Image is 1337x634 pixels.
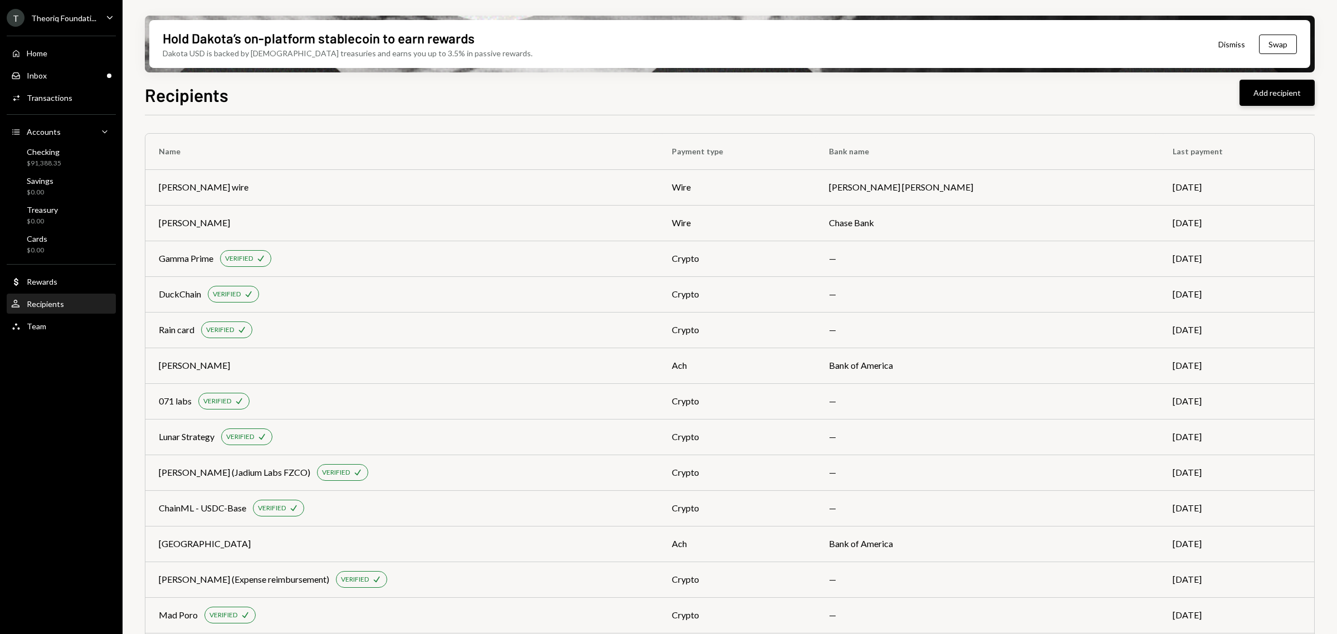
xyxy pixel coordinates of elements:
a: Rewards [7,271,116,291]
a: Inbox [7,65,116,85]
a: Team [7,316,116,336]
h1: Recipients [145,84,228,106]
div: crypto [672,287,802,301]
a: Treasury$0.00 [7,202,116,228]
button: Dismiss [1204,31,1259,57]
td: — [816,597,1160,633]
div: [PERSON_NAME] (Jadium Labs FZCO) [159,466,310,479]
div: Transactions [27,93,72,103]
td: — [816,490,1160,526]
div: $0.00 [27,188,53,197]
div: VERIFIED [258,504,286,513]
div: Checking [27,147,61,157]
div: VERIFIED [203,397,231,406]
div: ach [672,359,802,372]
div: DuckChain [159,287,201,301]
div: crypto [672,252,802,265]
td: [DATE] [1159,562,1314,597]
td: [DATE] [1159,455,1314,490]
div: VERIFIED [341,575,369,584]
th: Payment type [658,134,816,169]
td: — [816,241,1160,276]
td: — [816,455,1160,490]
td: [DATE] [1159,276,1314,312]
td: — [816,312,1160,348]
div: 071 labs [159,394,192,408]
td: — [816,562,1160,597]
td: [DATE] [1159,490,1314,526]
div: [PERSON_NAME] (Expense reimbursement) [159,573,329,586]
div: VERIFIED [226,432,254,442]
a: Savings$0.00 [7,173,116,199]
td: Bank of America [816,526,1160,562]
td: [DATE] [1159,526,1314,562]
div: Accounts [27,127,61,136]
a: Cards$0.00 [7,231,116,257]
th: Last payment [1159,134,1314,169]
div: Inbox [27,71,47,80]
div: $91,388.35 [27,159,61,168]
a: Recipients [7,294,116,314]
div: VERIFIED [206,325,234,335]
div: $0.00 [27,246,47,255]
td: Chase Bank [816,205,1160,241]
div: Dakota USD is backed by [DEMOGRAPHIC_DATA] treasuries and earns you up to 3.5% in passive rewards. [163,47,533,59]
td: [DATE] [1159,205,1314,241]
div: crypto [672,394,802,408]
th: Name [145,134,658,169]
td: [DATE] [1159,383,1314,419]
a: Checking$91,388.35 [7,144,116,170]
div: Rain card [159,323,194,336]
div: Savings [27,176,53,186]
div: VERIFIED [322,468,350,477]
div: Treasury [27,205,58,214]
div: $0.00 [27,217,58,226]
td: [DATE] [1159,312,1314,348]
div: ach [672,537,802,550]
div: T [7,9,25,27]
div: VERIFIED [225,254,253,264]
button: Add recipient [1240,80,1315,106]
td: — [816,383,1160,419]
div: Rewards [27,277,57,286]
td: — [816,276,1160,312]
div: [PERSON_NAME] [159,359,230,372]
div: Gamma Prime [159,252,213,265]
div: wire [672,181,802,194]
td: — [816,419,1160,455]
td: Bank of America [816,348,1160,383]
div: Team [27,321,46,331]
div: crypto [672,323,802,336]
button: Swap [1259,35,1297,54]
td: [DATE] [1159,169,1314,205]
div: [PERSON_NAME] wire [159,181,248,194]
div: VERIFIED [209,611,237,620]
div: crypto [672,466,802,479]
div: ChainML - USDC-Base [159,501,246,515]
th: Bank name [816,134,1160,169]
div: Home [27,48,47,58]
div: Recipients [27,299,64,309]
div: crypto [672,573,802,586]
td: [DATE] [1159,597,1314,633]
div: Mad Poro [159,608,198,622]
div: crypto [672,608,802,622]
div: crypto [672,501,802,515]
td: [DATE] [1159,419,1314,455]
div: crypto [672,430,802,443]
td: [DATE] [1159,241,1314,276]
div: Hold Dakota’s on-platform stablecoin to earn rewards [163,29,475,47]
div: Theoriq Foundati... [31,13,96,23]
div: wire [672,216,802,230]
a: Home [7,43,116,63]
div: VERIFIED [213,290,241,299]
div: [PERSON_NAME] [159,216,230,230]
a: Accounts [7,121,116,142]
div: Lunar Strategy [159,430,214,443]
td: [DATE] [1159,348,1314,383]
td: [PERSON_NAME] [PERSON_NAME] [816,169,1160,205]
div: [GEOGRAPHIC_DATA] [159,537,251,550]
div: Cards [27,234,47,243]
a: Transactions [7,87,116,108]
